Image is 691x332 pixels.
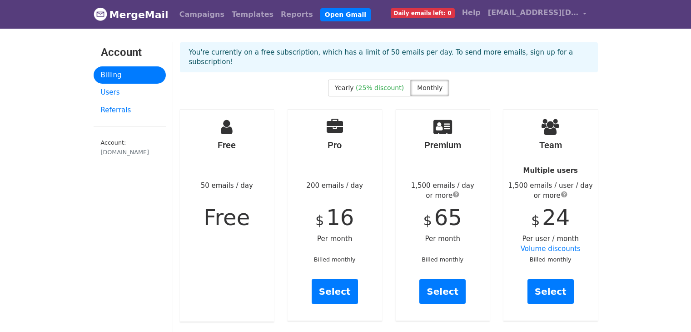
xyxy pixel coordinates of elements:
[646,288,691,332] iframe: Chat Widget
[396,110,490,321] div: Per month
[94,84,166,101] a: Users
[312,279,358,304] a: Select
[101,148,159,156] div: [DOMAIN_NAME]
[521,245,581,253] a: Volume discounts
[391,8,455,18] span: Daily emails left: 0
[434,205,462,230] span: 65
[288,140,382,151] h4: Pro
[180,140,274,151] h4: Free
[484,4,591,25] a: [EMAIL_ADDRESS][DOMAIN_NAME]
[387,4,458,22] a: Daily emails left: 0
[94,66,166,84] a: Billing
[542,205,570,230] span: 24
[189,48,589,67] p: You're currently on a free subscription, which has a limit of 50 emails per day. To send more ema...
[314,256,356,263] small: Billed monthly
[396,181,490,201] div: 1,500 emails / day or more
[423,212,432,228] span: $
[488,7,579,18] span: [EMAIL_ADDRESS][DOMAIN_NAME]
[335,84,354,91] span: Yearly
[523,166,578,175] strong: Multiple users
[326,205,354,230] span: 16
[458,4,484,22] a: Help
[288,110,382,321] div: 200 emails / day Per month
[503,140,598,151] h4: Team
[94,5,169,24] a: MergeMail
[417,84,442,91] span: Monthly
[530,256,572,263] small: Billed monthly
[180,110,274,322] div: 50 emails / day
[531,212,540,228] span: $
[320,8,371,21] a: Open Gmail
[94,7,107,21] img: MergeMail logo
[315,212,324,228] span: $
[419,279,466,304] a: Select
[422,256,463,263] small: Billed monthly
[101,46,159,59] h3: Account
[503,110,598,321] div: Per user / month
[356,84,404,91] span: (25% discount)
[204,205,250,230] span: Free
[176,5,228,24] a: Campaigns
[503,181,598,201] div: 1,500 emails / user / day or more
[277,5,317,24] a: Reports
[396,140,490,151] h4: Premium
[527,279,574,304] a: Select
[94,101,166,119] a: Referrals
[101,139,159,156] small: Account:
[228,5,277,24] a: Templates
